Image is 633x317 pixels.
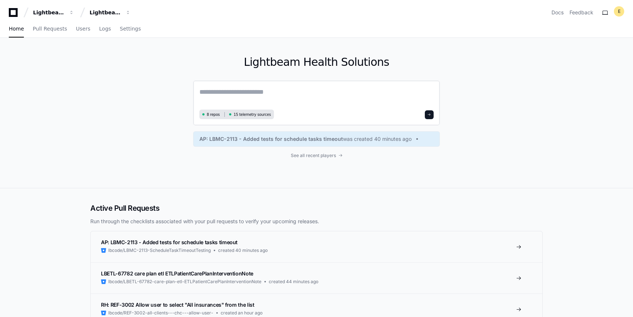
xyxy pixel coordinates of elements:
[291,153,336,158] span: See all recent players
[9,26,24,31] span: Home
[618,8,621,14] h1: E
[193,153,440,158] a: See all recent players
[569,9,593,16] button: Feedback
[101,302,254,308] span: RH: REF-3002 Allow user to select "All insurances" from the list
[221,310,263,316] span: created an hour ago
[9,21,24,38] a: Home
[30,6,77,19] button: Lightbeam Health
[193,56,440,69] h1: Lightbeam Health Solutions
[120,26,141,31] span: Settings
[87,6,134,19] button: Lightbeam Health Solutions
[90,9,121,16] div: Lightbeam Health Solutions
[199,135,343,143] span: AP: LBMC-2113 - Added tests for schedule tasks timeout
[343,135,412,143] span: was created 40 minutes ago
[101,239,238,245] span: AP: LBMC-2113 - Added tests for schedule tasks timeout
[101,270,253,277] span: LBETL-67782 care plan etl ETLPatientCarePlanInterventionNote
[120,21,141,38] a: Settings
[33,26,67,31] span: Pull Requests
[76,26,90,31] span: Users
[108,247,211,253] span: lbcode/LBMC-2113-ScheduleTaskTimeoutTesting
[99,26,111,31] span: Logs
[551,9,564,16] a: Docs
[614,6,624,17] button: E
[99,21,111,38] a: Logs
[108,279,261,285] span: lbcode/LBETL-67782-care-plan-etl-ETLPatientCarePlanInterventionNote
[207,112,220,117] span: 8 repos
[90,218,543,225] p: Run through the checklists associated with your pull requests to verify your upcoming releases.
[33,21,67,38] a: Pull Requests
[218,247,268,253] span: created 40 minutes ago
[108,310,213,316] span: lbcode/REF-3002-all-clients---chc---allow-user-
[199,135,434,143] a: AP: LBMC-2113 - Added tests for schedule tasks timeoutwas created 40 minutes ago
[90,203,543,213] h2: Active Pull Requests
[234,112,271,117] span: 15 telemetry sources
[76,21,90,38] a: Users
[269,279,318,285] span: created 44 minutes ago
[33,9,65,16] div: Lightbeam Health
[91,231,542,262] a: AP: LBMC-2113 - Added tests for schedule tasks timeoutlbcode/LBMC-2113-ScheduleTaskTimeoutTesting...
[91,262,542,293] a: LBETL-67782 care plan etl ETLPatientCarePlanInterventionNotelbcode/LBETL-67782-care-plan-etl-ETLP...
